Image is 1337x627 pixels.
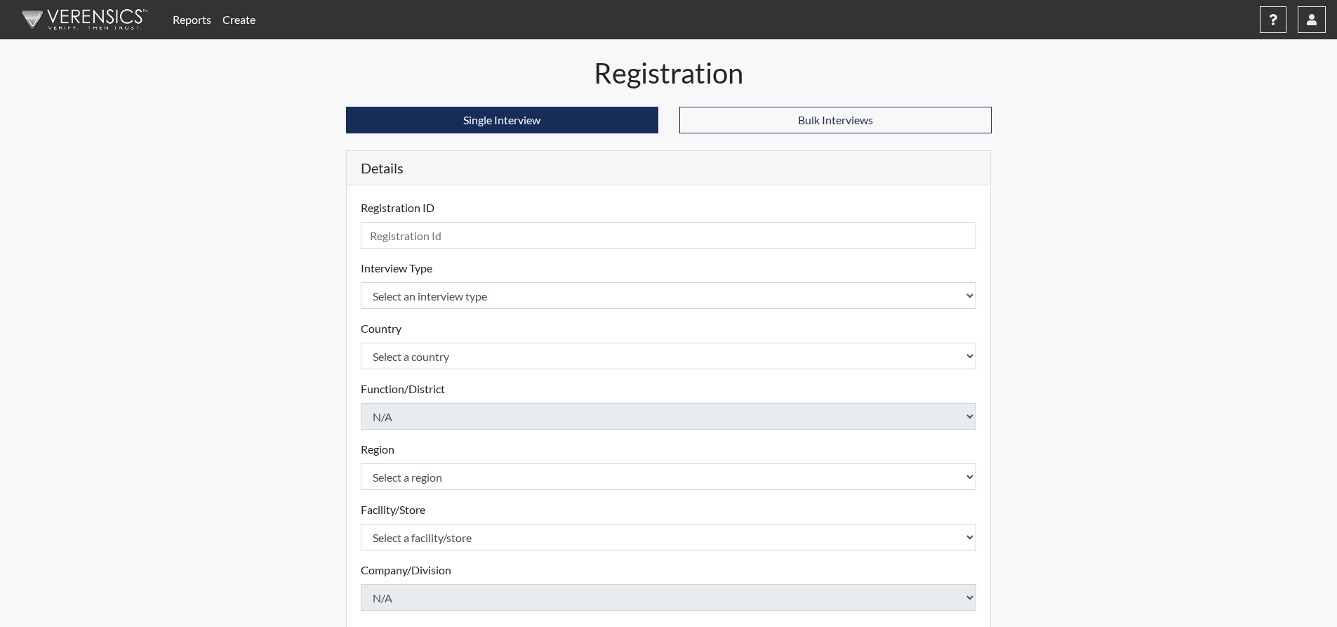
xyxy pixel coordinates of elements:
[346,107,658,133] button: Single Interview
[361,381,445,397] label: Function/District
[347,151,991,185] h5: Details
[346,56,992,90] h1: Registration
[167,6,217,34] a: Reports
[361,222,977,249] input: Insert a Registration ID, which needs to be a unique alphanumeric value for each interviewee
[361,320,401,337] label: Country
[361,260,432,277] label: Interview Type
[361,562,451,579] label: Company/Division
[361,441,394,458] label: Region
[679,107,992,133] button: Bulk Interviews
[361,199,434,216] label: Registration ID
[361,501,425,518] label: Facility/Store
[217,6,261,34] a: Create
